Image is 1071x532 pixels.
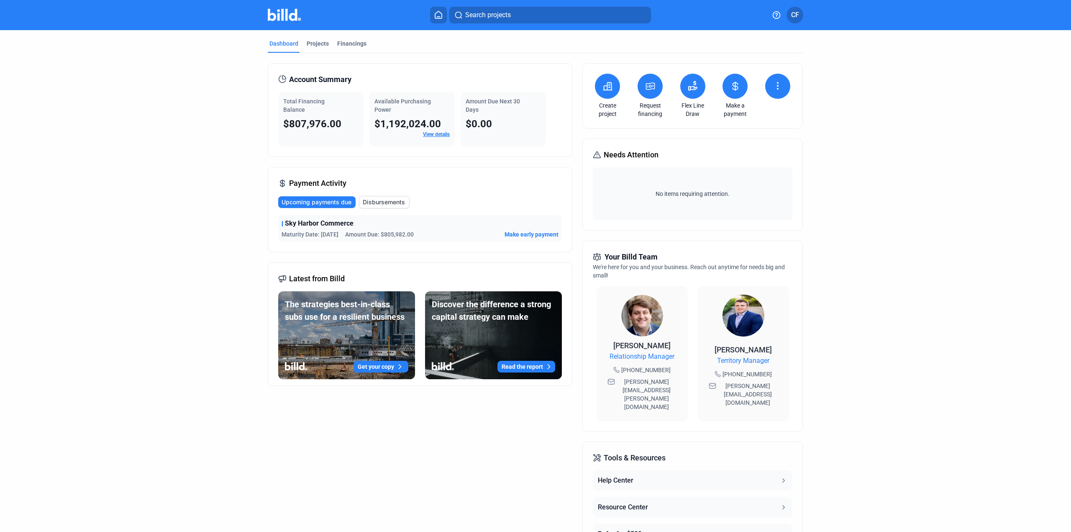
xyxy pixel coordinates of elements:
[285,298,408,323] div: The strategies best-in-class subs use for a resilient business
[635,101,665,118] a: Request financing
[289,74,351,85] span: Account Summary
[289,273,345,285] span: Latest from Billd
[593,497,792,517] button: Resource Center
[278,196,356,208] button: Upcoming payments due
[269,39,298,48] div: Dashboard
[791,10,799,20] span: CF
[466,98,520,113] span: Amount Due Next 30 Days
[354,361,408,373] button: Get your copy
[505,230,559,239] button: Make early payment
[307,39,329,48] div: Projects
[593,264,785,279] span: We're here for you and your business. Reach out anytime for needs big and small!
[465,10,511,20] span: Search projects
[596,190,789,198] span: No items requiring attention.
[423,131,450,137] a: View details
[604,149,658,161] span: Needs Attention
[717,356,769,366] span: Territory Manager
[605,251,658,263] span: Your Billd Team
[497,361,555,373] button: Read the report
[720,101,750,118] a: Make a payment
[593,101,622,118] a: Create project
[617,378,677,411] span: [PERSON_NAME][EMAIL_ADDRESS][PERSON_NAME][DOMAIN_NAME]
[283,118,341,130] span: $807,976.00
[610,352,674,362] span: Relationship Manager
[715,345,772,354] span: [PERSON_NAME]
[289,177,346,189] span: Payment Activity
[374,98,431,113] span: Available Purchasing Power
[723,295,764,337] img: Territory Manager
[337,39,366,48] div: Financings
[345,230,414,239] span: Amount Due: $805,982.00
[282,230,338,239] span: Maturity Date: [DATE]
[449,7,651,23] button: Search projects
[359,196,410,208] button: Disbursements
[787,7,803,23] button: CF
[613,341,671,350] span: [PERSON_NAME]
[283,98,325,113] span: Total Financing Balance
[621,366,671,374] span: [PHONE_NUMBER]
[598,475,633,486] div: Help Center
[268,9,301,21] img: Billd Company Logo
[718,382,778,407] span: [PERSON_NAME][EMAIL_ADDRESS][DOMAIN_NAME]
[598,502,648,512] div: Resource Center
[723,370,772,378] span: [PHONE_NUMBER]
[678,101,707,118] a: Flex Line Draw
[282,198,351,206] span: Upcoming payments due
[466,118,492,130] span: $0.00
[374,118,441,130] span: $1,192,024.00
[621,295,663,337] img: Relationship Manager
[285,218,354,229] span: Sky Harbor Commerce
[593,470,792,491] button: Help Center
[604,452,666,464] span: Tools & Resources
[363,198,405,206] span: Disbursements
[432,298,555,323] div: Discover the difference a strong capital strategy can make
